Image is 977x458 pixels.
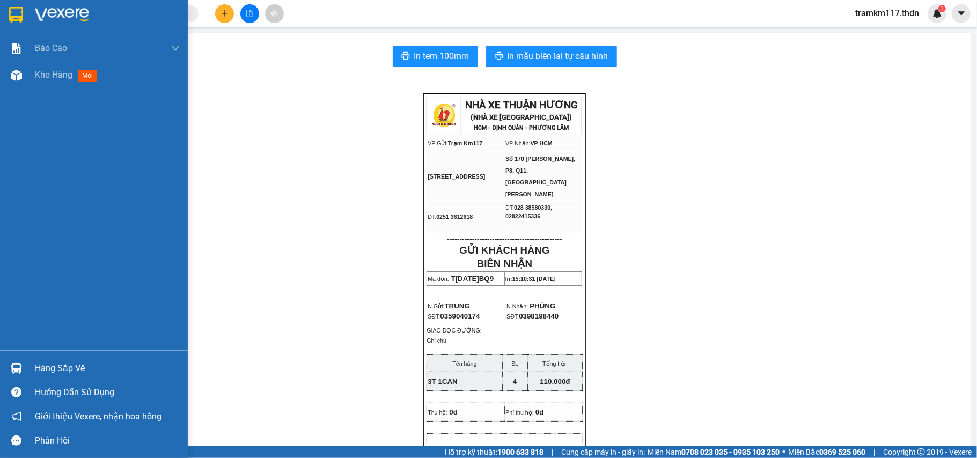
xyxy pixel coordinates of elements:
span: Tên hàng [452,360,476,367]
span: copyright [917,448,925,456]
span: Miền Nam [648,446,780,458]
span: printer [401,51,410,62]
span: 0398198440 [519,312,559,320]
span: ⚪️ [782,450,785,454]
span: tramkm117.thdn [847,6,928,20]
span: caret-down [957,9,966,18]
span: 110.000đ [540,378,570,386]
span: Báo cáo [35,41,67,55]
span: Cung cấp máy in - giấy in: [561,446,645,458]
strong: NHÀ XE THUẬN HƯƠNG [41,6,153,18]
span: VP HCM [106,44,128,50]
strong: GỬI KHÁCH HÀNG [459,245,549,256]
strong: BIÊN NHẬN [477,258,532,269]
span: VP Gửi: [428,140,448,146]
span: Giới thiệu Vexere, nhận hoa hồng [35,410,161,423]
span: Tổng tiền [542,360,568,367]
strong: (NHÀ XE [GEOGRAPHIC_DATA]) [471,113,572,121]
strong: 1900 633 818 [497,448,543,456]
strong: 0369 525 060 [819,448,865,456]
img: logo [431,102,458,129]
span: 028 38580330, 02822415336 [505,204,552,219]
span: Số 170 [PERSON_NAME], P8, Q11, [GEOGRAPHIC_DATA][PERSON_NAME] [82,57,151,83]
span: aim [270,10,278,17]
span: Thu hộ: [428,409,447,416]
img: warehouse-icon [11,70,22,81]
span: Miền Bắc [788,446,865,458]
span: Hỗ trợ kỹ thuật: [445,446,543,458]
span: question-circle [11,387,21,397]
span: VP Nhận: [505,140,531,146]
span: 0đ [535,408,544,416]
span: [STREET_ADDRESS] [4,67,62,73]
strong: HCM - ĐỊNH QUÁN - PHƯƠNG LÂM [50,29,145,36]
img: logo-vxr [9,7,23,23]
span: [STREET_ADDRESS] [428,173,485,180]
span: N.Gửi: [428,303,470,309]
strong: NHÀ XE THUẬN HƯƠNG [465,99,578,111]
button: file-add [240,4,259,23]
button: aim [265,4,284,23]
div: Hướng dẫn sử dụng [35,385,180,401]
span: 0359040174 [440,312,480,320]
span: 1 [940,5,944,12]
img: logo [7,8,34,34]
span: | [873,446,875,458]
span: In tem 100mm [414,49,469,63]
span: Mã đơn: [428,276,449,282]
span: In mẫu biên lai tự cấu hình [508,49,608,63]
span: VP Gửi: [4,44,25,50]
strong: (NHÀ XE [GEOGRAPHIC_DATA]) [47,19,148,27]
span: GIAO DỌC ĐƯỜNG: [427,327,482,334]
img: icon-new-feature [932,9,942,18]
sup: 1 [938,5,946,12]
span: mới [78,70,97,82]
span: SĐT: [506,313,519,320]
span: VP HCM [531,140,553,146]
span: PHÙNG [530,302,555,310]
img: solution-icon [11,43,22,54]
span: T[DATE]BQ9 [451,275,494,283]
div: Hàng sắp về [35,360,180,376]
span: file-add [246,10,253,17]
span: Phí thu hộ: [505,409,534,416]
span: printer [495,51,503,62]
span: Trạm Km117 [448,140,482,146]
span: TRUNG [445,302,470,310]
button: plus [215,4,234,23]
span: In: [505,276,556,282]
span: SĐT: [428,313,480,320]
span: 0đ [450,408,458,416]
span: message [11,435,21,446]
span: down [171,44,180,53]
button: caret-down [952,4,971,23]
span: 15:10:31 [DATE] [512,276,556,282]
button: printerIn tem 100mm [393,46,478,67]
span: N.Nhận: [506,303,528,309]
span: ĐT: [428,213,436,220]
span: plus [221,10,229,17]
span: | [552,446,553,458]
span: 3T 1CAN [428,378,458,386]
span: 0251 3612618 [436,213,473,220]
div: Phản hồi [35,433,180,449]
span: Ghi chú: [427,337,448,344]
span: Kho hàng [35,70,72,80]
span: VP Nhận: [82,44,107,50]
img: warehouse-icon [11,363,22,374]
span: 4 [513,378,517,386]
span: Số 170 [PERSON_NAME], P8, Q11, [GEOGRAPHIC_DATA][PERSON_NAME] [505,156,575,197]
span: ĐT: [505,204,514,211]
span: Trạm Km117 [25,44,59,50]
span: ---------------------------------------------- [447,234,562,243]
strong: 0708 023 035 - 0935 103 250 [681,448,780,456]
button: printerIn mẫu biên lai tự cấu hình [486,46,617,67]
span: notification [11,411,21,422]
span: SL [511,360,518,367]
strong: HCM - ĐỊNH QUÁN - PHƯƠNG LÂM [474,124,569,131]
